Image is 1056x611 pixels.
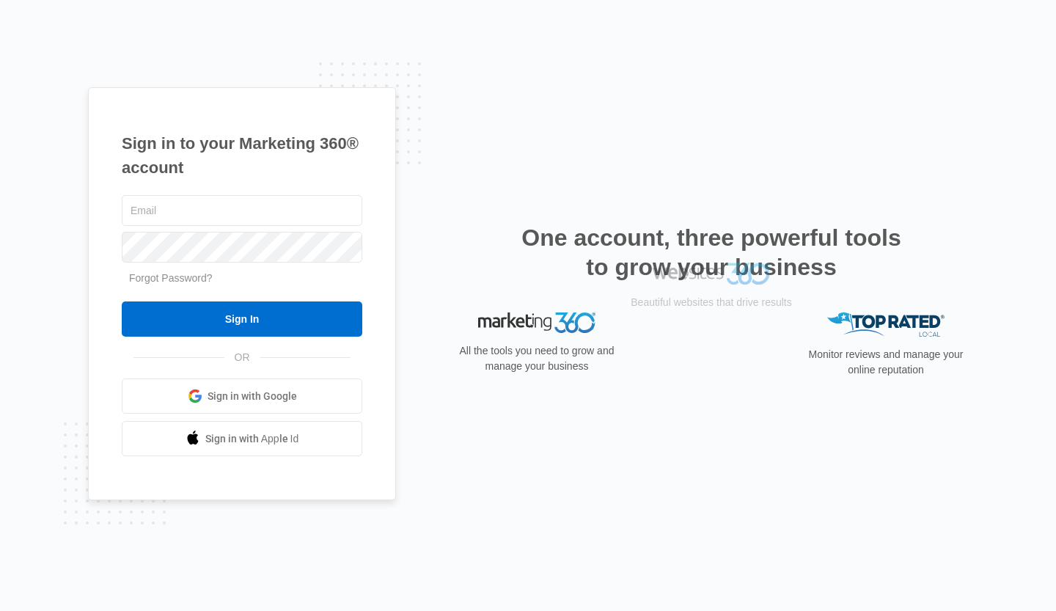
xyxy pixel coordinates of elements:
[224,350,260,365] span: OR
[122,195,362,226] input: Email
[804,347,968,378] p: Monitor reviews and manage your online reputation
[629,345,793,360] p: Beautiful websites that drive results
[205,431,299,447] span: Sign in with Apple Id
[478,312,595,333] img: Marketing 360
[122,131,362,180] h1: Sign in to your Marketing 360® account
[653,312,770,334] img: Websites 360
[517,223,906,282] h2: One account, three powerful tools to grow your business
[122,378,362,414] a: Sign in with Google
[208,389,297,404] span: Sign in with Google
[129,272,213,284] a: Forgot Password?
[122,301,362,337] input: Sign In
[455,343,619,374] p: All the tools you need to grow and manage your business
[122,421,362,456] a: Sign in with Apple Id
[827,312,945,337] img: Top Rated Local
